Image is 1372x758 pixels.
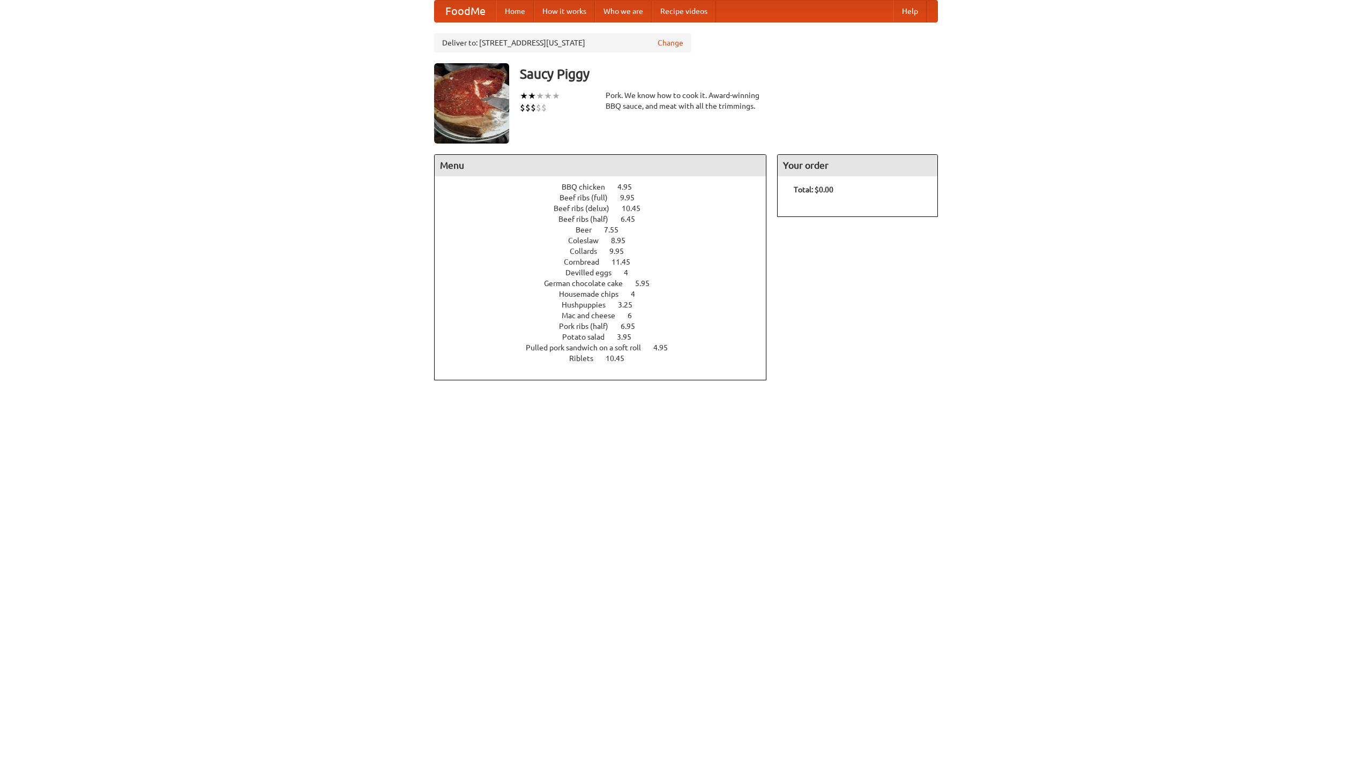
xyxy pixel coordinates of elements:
h3: Saucy Piggy [520,63,938,85]
span: 11.45 [612,258,641,266]
span: 6.45 [621,215,646,223]
span: 9.95 [609,247,635,256]
a: Help [893,1,927,22]
span: Cornbread [564,258,610,266]
span: 4 [631,290,646,298]
li: $ [525,102,531,114]
a: Who we are [595,1,652,22]
a: Beef ribs (half) 6.45 [558,215,655,223]
li: ★ [552,90,560,102]
a: Recipe videos [652,1,716,22]
span: 4.95 [617,183,643,191]
span: Beef ribs (delux) [554,204,620,213]
a: How it works [534,1,595,22]
span: Collards [570,247,608,256]
li: $ [531,102,536,114]
a: Beer 7.55 [576,226,638,234]
a: Riblets 10.45 [569,354,644,363]
span: Devilled eggs [565,268,622,277]
span: 3.25 [618,301,643,309]
a: Pulled pork sandwich on a soft roll 4.95 [526,343,688,352]
div: Pork. We know how to cook it. Award-winning BBQ sauce, and meat with all the trimmings. [606,90,766,111]
a: German chocolate cake 5.95 [544,279,669,288]
a: FoodMe [435,1,496,22]
li: $ [541,102,547,114]
span: Potato salad [562,333,615,341]
a: Mac and cheese 6 [562,311,652,320]
a: Cornbread 11.45 [564,258,650,266]
li: $ [520,102,525,114]
span: 3.95 [617,333,642,341]
span: 5.95 [635,279,660,288]
a: Beef ribs (full) 9.95 [560,193,654,202]
span: BBQ chicken [562,183,616,191]
span: 10.45 [622,204,651,213]
span: 6.95 [621,322,646,331]
span: 4 [624,268,639,277]
a: Collards 9.95 [570,247,644,256]
a: Pork ribs (half) 6.95 [559,322,655,331]
a: Change [658,37,683,48]
span: Mac and cheese [562,311,626,320]
h4: Your order [778,155,937,176]
span: 10.45 [606,354,635,363]
span: 4.95 [653,343,678,352]
a: Housemade chips 4 [559,290,655,298]
span: Beef ribs (full) [560,193,618,202]
span: Coleslaw [568,236,609,245]
span: Housemade chips [559,290,629,298]
span: 8.95 [611,236,636,245]
li: $ [536,102,541,114]
b: Total: $0.00 [794,185,833,194]
div: Deliver to: [STREET_ADDRESS][US_STATE] [434,33,691,52]
a: BBQ chicken 4.95 [562,183,652,191]
span: Beef ribs (half) [558,215,619,223]
span: 9.95 [620,193,645,202]
li: ★ [536,90,544,102]
a: Potato salad 3.95 [562,333,651,341]
span: 6 [628,311,643,320]
a: Coleslaw 8.95 [568,236,645,245]
a: Beef ribs (delux) 10.45 [554,204,660,213]
a: Devilled eggs 4 [565,268,648,277]
span: Hushpuppies [562,301,616,309]
li: ★ [544,90,552,102]
li: ★ [520,90,528,102]
img: angular.jpg [434,63,509,144]
a: Hushpuppies 3.25 [562,301,652,309]
span: 7.55 [604,226,629,234]
span: Riblets [569,354,604,363]
a: Home [496,1,534,22]
span: Pulled pork sandwich on a soft roll [526,343,652,352]
li: ★ [528,90,536,102]
span: Pork ribs (half) [559,322,619,331]
h4: Menu [435,155,766,176]
span: Beer [576,226,602,234]
span: German chocolate cake [544,279,633,288]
